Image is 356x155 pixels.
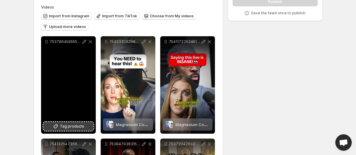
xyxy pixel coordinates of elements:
[251,11,306,16] p: Save the feed once to publish.
[50,39,81,44] p: 7537864595554258190
[166,121,173,128] img: Magnesium Complex – 8 Essential Forms for Daily Wellness | Vegan, Gluten-Free Supplement
[335,134,352,151] div: Open chat
[116,122,294,127] span: Magnesium Complex – 8 Essential Forms for Daily Wellness | Vegan, Gluten-Free Supplement
[41,36,96,134] div: 7537864595554258190Tag products
[43,122,93,131] button: Tag products
[41,23,88,30] button: Upload more videos
[50,142,81,146] p: 7541325473666649375
[102,14,137,19] span: Import from TikTok
[160,36,215,134] div: 7541172253451504926Magnesium Complex – 8 Essential Forms for Daily Wellness | Vegan, Gluten-Free ...
[142,12,196,20] button: Choose from My videos
[106,121,113,128] img: Magnesium Complex – 8 Essential Forms for Daily Wellness | Vegan, Gluten-Free Supplement
[101,36,155,134] div: 7542330626804960542Magnesium Complex – 8 Essential Forms for Daily Wellness | Vegan, Gluten-Free ...
[41,5,54,9] span: Videos
[94,12,140,20] button: Import from TikTok
[109,39,141,44] p: 7542330626804960542
[49,14,89,19] span: Import from Instagram
[49,24,86,29] span: Upload more videos
[169,142,200,146] p: 7537204269229919543
[175,122,353,127] span: Magnesium Complex – 8 Essential Forms for Daily Wellness | Vegan, Gluten-Free Supplement
[169,39,200,44] p: 7541172253451504926
[60,123,84,129] span: Tag products
[109,142,141,146] p: 7538470363156516109
[41,12,92,20] button: Import from Instagram
[150,14,194,19] span: Choose from My videos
